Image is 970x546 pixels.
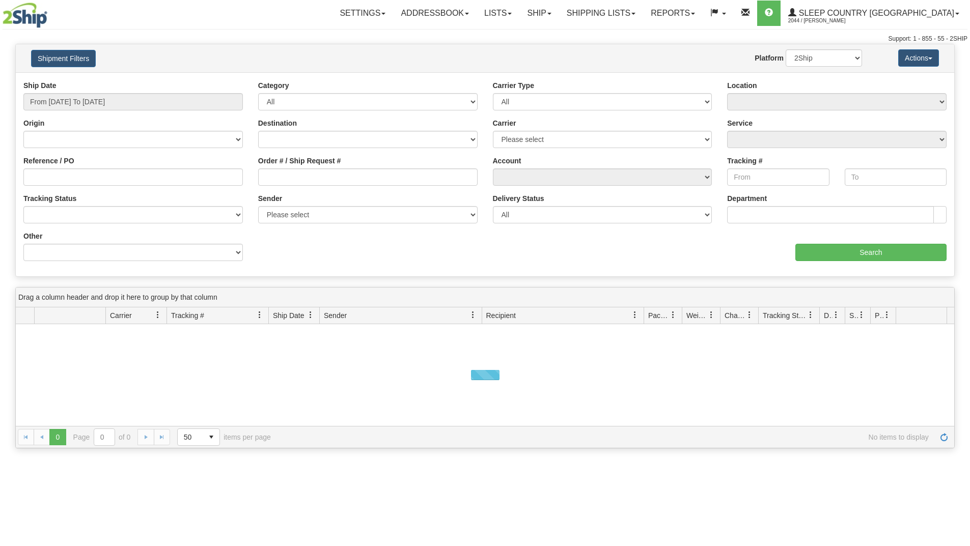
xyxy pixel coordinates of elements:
a: Ship [519,1,559,26]
label: Carrier Type [493,80,534,91]
span: Delivery Status [824,310,833,321]
label: Account [493,156,521,166]
a: Recipient filter column settings [626,306,644,324]
span: Shipment Issues [849,310,858,321]
span: Sender [324,310,347,321]
label: Department [727,193,767,204]
span: Page sizes drop down [177,428,220,446]
a: Sender filter column settings [464,306,482,324]
a: Tracking Status filter column settings [802,306,819,324]
a: Weight filter column settings [703,306,720,324]
label: Tracking # [727,156,762,166]
span: Page 0 [49,429,66,445]
a: Sleep Country [GEOGRAPHIC_DATA] 2044 / [PERSON_NAME] [781,1,967,26]
span: select [203,429,219,445]
span: Page of 0 [73,428,131,446]
label: Ship Date [23,80,57,91]
span: Charge [725,310,746,321]
input: To [845,168,947,186]
a: Delivery Status filter column settings [827,306,845,324]
span: 2044 / [PERSON_NAME] [788,16,865,26]
a: Shipping lists [559,1,643,26]
iframe: chat widget [947,221,969,325]
a: Carrier filter column settings [149,306,167,324]
a: Refresh [936,429,952,445]
a: Pickup Status filter column settings [878,306,896,324]
a: Ship Date filter column settings [302,306,319,324]
label: Category [258,80,289,91]
input: From [727,168,829,186]
label: Service [727,118,753,128]
span: Recipient [486,310,516,321]
span: Tracking # [171,310,204,321]
input: Search [795,244,947,261]
span: Packages [648,310,670,321]
div: Support: 1 - 855 - 55 - 2SHIP [3,35,967,43]
span: Sleep Country [GEOGRAPHIC_DATA] [796,9,954,17]
a: Reports [643,1,703,26]
span: 50 [184,432,197,442]
label: Platform [755,53,784,63]
button: Actions [898,49,939,67]
label: Origin [23,118,44,128]
label: Destination [258,118,297,128]
label: Other [23,231,42,241]
label: Delivery Status [493,193,544,204]
a: Addressbook [393,1,477,26]
label: Reference / PO [23,156,74,166]
label: Order # / Ship Request # [258,156,341,166]
label: Tracking Status [23,193,76,204]
div: grid grouping header [16,288,954,307]
span: Ship Date [273,310,304,321]
button: Shipment Filters [31,50,96,67]
span: Carrier [110,310,132,321]
label: Sender [258,193,282,204]
a: Settings [332,1,393,26]
label: Carrier [493,118,516,128]
span: Pickup Status [875,310,883,321]
a: Shipment Issues filter column settings [853,306,870,324]
span: Tracking Status [763,310,807,321]
span: items per page [177,428,271,446]
span: No items to display [285,433,929,441]
a: Packages filter column settings [664,306,682,324]
img: logo2044.jpg [3,3,47,28]
span: Weight [686,310,708,321]
label: Location [727,80,757,91]
a: Charge filter column settings [741,306,758,324]
a: Tracking # filter column settings [251,306,268,324]
a: Lists [477,1,519,26]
